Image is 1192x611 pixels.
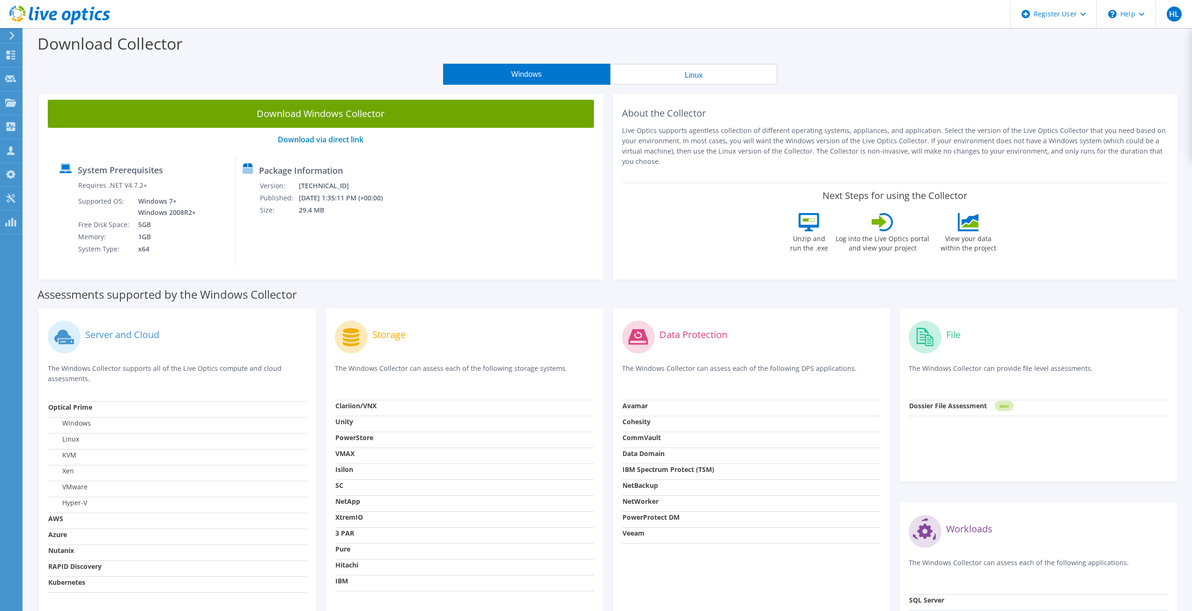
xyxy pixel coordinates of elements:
[78,165,163,175] label: System Prerequisites
[909,363,1168,383] p: The Windows Collector can provide file level assessments.
[278,134,363,145] a: Download via direct link
[48,363,307,384] p: The Windows Collector supports all of the Live Optics compute and cloud assessments.
[335,401,377,410] strong: Clariion/VNX
[946,524,992,534] label: Workloads
[622,481,658,490] strong: NetBackup
[298,192,395,204] td: [DATE] 1:35:11 PM (+00:00)
[78,243,131,255] td: System Type:
[78,195,131,219] td: Supported OS:
[298,204,395,216] td: 29.4 MB
[610,64,777,85] button: Linux
[335,465,353,474] strong: Isilon
[48,530,67,539] strong: Azure
[335,513,363,522] strong: XtremIO
[946,330,961,339] label: File
[622,417,651,426] strong: Cohesity
[48,100,594,128] a: Download Windows Collector
[37,33,183,54] label: Download Collector
[335,497,360,506] strong: NetApp
[622,433,661,442] strong: CommVault
[335,433,373,442] strong: PowerStore
[622,125,1168,167] p: Live Optics supports agentless collection of different operating systems, appliances, and applica...
[48,482,88,492] label: VMware
[622,363,881,383] p: The Windows Collector can assess each of the following DPS applications.
[131,219,198,231] td: 5GB
[622,529,644,537] strong: Veeam
[822,190,967,201] label: Next Steps for using the Collector
[259,192,298,204] td: Published:
[48,562,102,571] strong: RAPID Discovery
[48,466,74,476] label: Xen
[298,180,395,192] td: [TECHNICAL_ID]
[335,545,350,553] strong: Pure
[909,558,1168,577] p: The Windows Collector can assess each of the following applications.
[622,465,714,474] strong: IBM Spectrum Protect (TSM)
[48,434,79,444] label: Linux
[622,449,665,458] strong: Data Domain
[48,403,92,412] strong: Optical Prime
[1108,10,1117,18] svg: \n
[78,231,131,243] td: Memory:
[131,243,198,255] td: x64
[372,330,406,339] label: Storage
[787,231,830,253] label: Unzip and run the .exe
[131,195,198,219] td: Windows 7+ Windows 2008R2+
[85,330,159,339] label: Server and Cloud
[37,290,297,299] label: Assessments supported by the Windows Collector
[48,546,74,555] strong: Nutanix
[659,330,727,339] label: Data Protection
[48,498,87,508] label: Hyper-V
[835,231,930,253] label: Log into the Live Optics portal and view your project
[909,401,987,410] strong: Dossier File Assessment
[622,108,1168,119] h2: About the Collector
[335,417,353,426] strong: Unity
[259,166,343,175] label: Package Information
[48,419,91,428] label: Windows
[335,576,348,585] strong: IBM
[48,450,76,460] label: KVM
[1000,404,1009,409] tspan: NEW!
[443,64,610,85] button: Windows
[622,497,659,506] strong: NetWorker
[48,514,63,523] strong: AWS
[622,401,648,410] strong: Avamar
[335,449,355,458] strong: VMAX
[622,513,680,522] strong: PowerProtect DM
[335,560,358,569] strong: Hitachi
[259,180,298,192] td: Version:
[335,529,354,537] strong: 3 PAR
[131,231,198,243] td: 1GB
[48,578,85,587] strong: Kubernetes
[259,204,298,216] td: Size:
[909,596,944,604] strong: SQL Server
[1167,7,1182,22] span: HL
[78,219,131,231] td: Free Disk Space:
[934,231,1002,253] label: View your data within the project
[335,363,594,383] p: The Windows Collector can assess each of the following storage systems.
[335,481,343,490] strong: SC
[78,181,147,190] label: Requires .NET V4.7.2+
